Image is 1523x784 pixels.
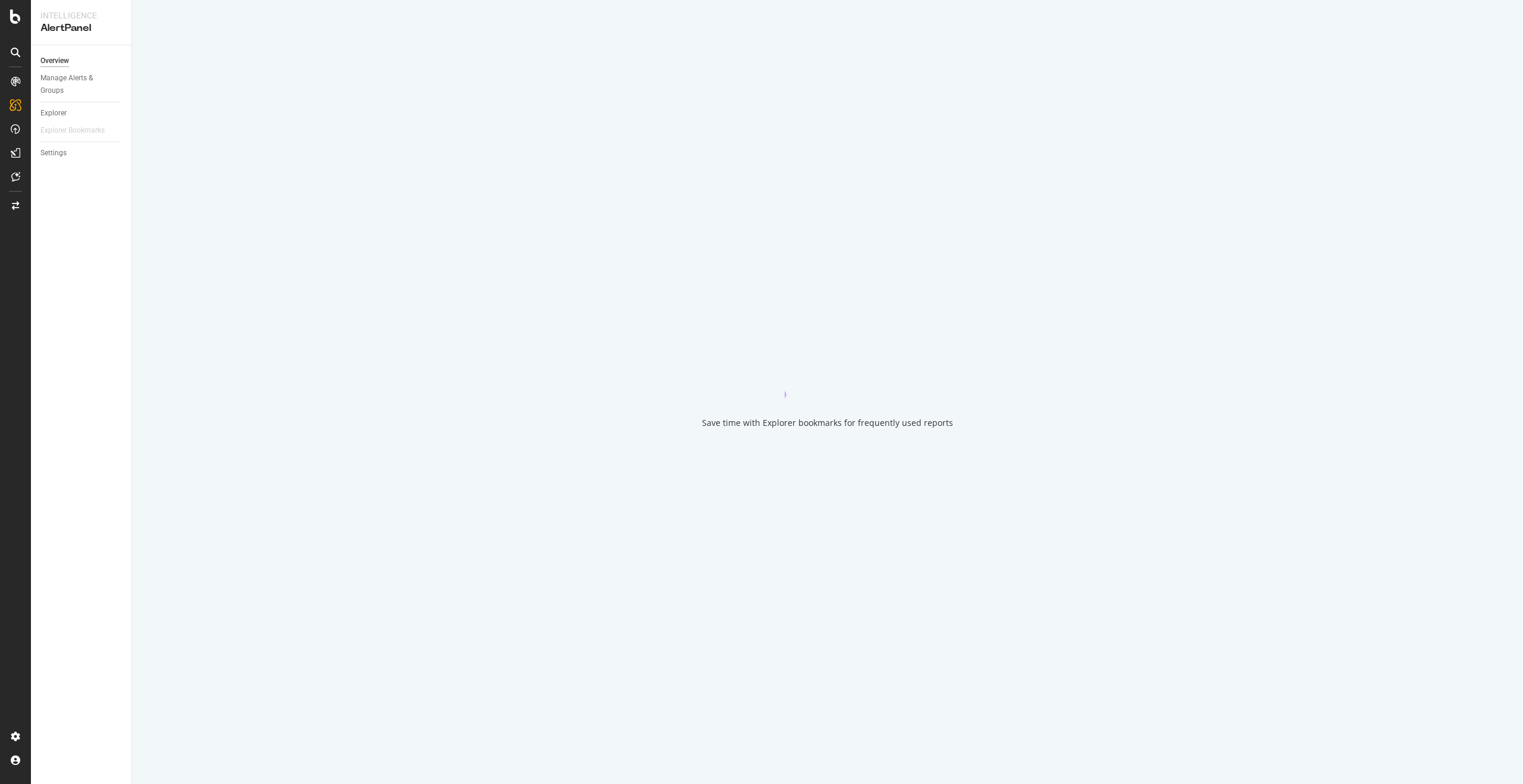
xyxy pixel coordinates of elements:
a: Manage Alerts & Groups [40,72,123,97]
div: Intelligence [40,10,122,21]
a: Explorer Bookmarks [40,124,117,137]
a: Settings [40,147,123,159]
a: Explorer [40,107,123,120]
div: Overview [40,55,69,67]
div: Explorer [40,107,67,120]
div: Manage Alerts & Groups [40,72,112,97]
div: AlertPanel [40,21,122,35]
div: Settings [40,147,67,159]
div: Explorer Bookmarks [40,124,105,137]
a: Overview [40,55,123,67]
div: Save time with Explorer bookmarks for frequently used reports [702,417,953,429]
div: animation [785,355,870,398]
